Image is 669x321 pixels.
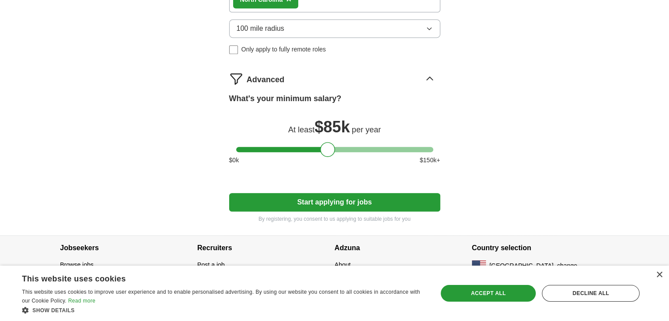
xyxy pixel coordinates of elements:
[472,236,609,260] h4: Country selection
[229,215,440,223] p: By registering, you consent to us applying to suitable jobs for you
[247,74,285,86] span: Advanced
[472,260,486,271] img: US flag
[229,156,239,165] span: $ 0 k
[335,261,351,268] a: About
[490,261,554,270] span: [GEOGRAPHIC_DATA]
[352,125,381,134] span: per year
[241,45,326,54] span: Only apply to fully remote roles
[22,271,403,284] div: This website uses cookies
[420,156,440,165] span: $ 150 k+
[22,289,420,304] span: This website uses cookies to improve user experience and to enable personalised advertising. By u...
[557,261,577,270] button: change
[314,118,350,136] span: $ 85k
[68,298,95,304] a: Read more, opens a new window
[33,307,75,314] span: Show details
[229,93,341,105] label: What's your minimum salary?
[229,19,440,38] button: 100 mile radius
[60,261,94,268] a: Browse jobs
[237,23,285,34] span: 100 mile radius
[542,285,640,302] div: Decline all
[22,306,425,314] div: Show details
[197,261,225,268] a: Post a job
[441,285,536,302] div: Accept all
[288,125,314,134] span: At least
[229,72,243,86] img: filter
[229,45,238,54] input: Only apply to fully remote roles
[229,193,440,212] button: Start applying for jobs
[656,272,662,278] div: Close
